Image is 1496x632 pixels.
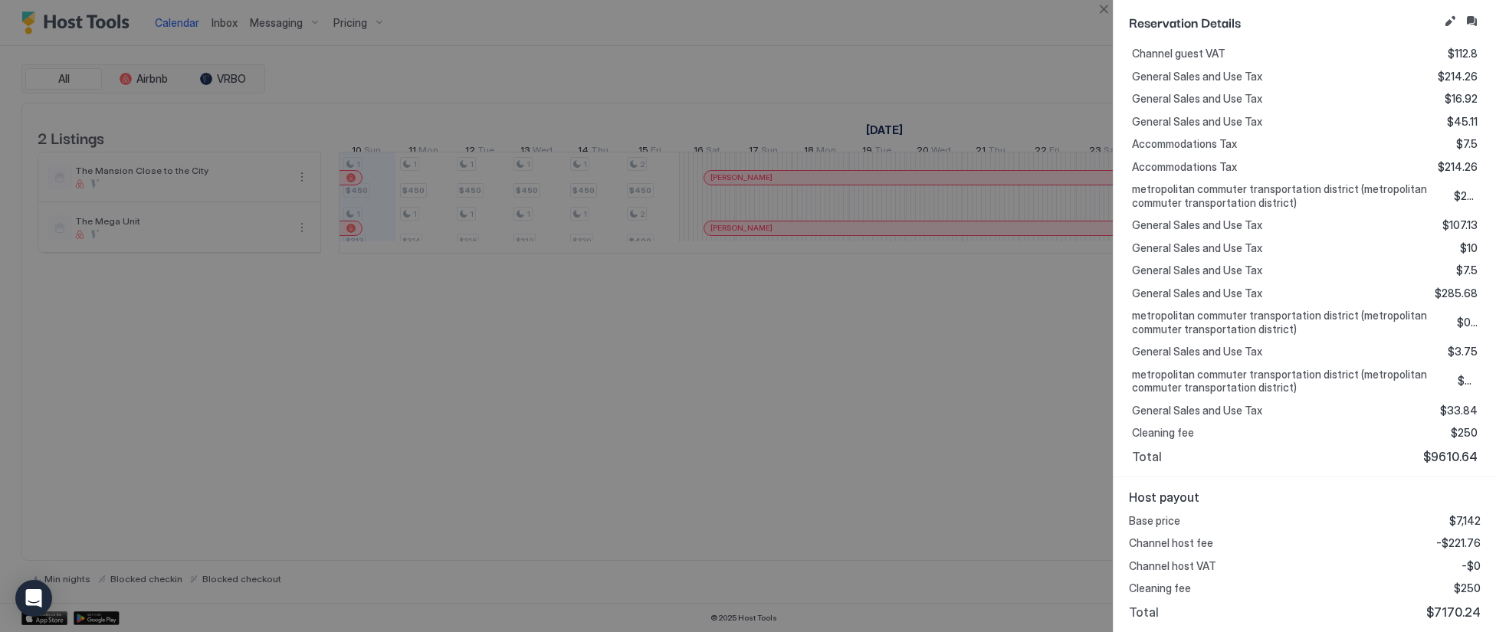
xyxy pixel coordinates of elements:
[1132,368,1445,395] span: metropolitan commuter transportation district (metropolitan commuter transportation district)
[1132,182,1442,209] span: metropolitan commuter transportation district (metropolitan commuter transportation district)
[1132,449,1162,464] span: Total
[1129,490,1481,505] span: Host payout
[1438,70,1478,84] span: $214.26
[1132,137,1237,151] span: Accommodations Tax
[1454,581,1481,595] span: $250
[1456,137,1478,151] span: $7.5
[1132,426,1194,440] span: Cleaning fee
[1435,287,1478,300] span: $285.68
[1451,426,1478,440] span: $250
[1132,309,1445,336] span: metropolitan commuter transportation district (metropolitan commuter transportation district)
[1456,264,1478,277] span: $7.5
[1132,47,1225,61] span: Channel guest VAT
[1132,70,1262,84] span: General Sales and Use Tax
[1462,559,1481,573] span: -$0
[1129,581,1191,595] span: Cleaning fee
[1458,374,1478,388] span: $4.23
[1454,189,1478,203] span: $26.78
[1132,241,1262,255] span: General Sales and Use Tax
[1440,404,1478,418] span: $33.84
[1132,404,1262,418] span: General Sales and Use Tax
[1442,218,1478,232] span: $107.13
[1132,345,1262,359] span: General Sales and Use Tax
[1445,92,1478,106] span: $16.92
[1438,160,1478,174] span: $214.26
[1129,604,1159,620] span: Total
[1462,12,1481,31] button: Inbox
[1457,316,1478,329] span: $0.94
[1129,536,1213,550] span: Channel host fee
[1426,604,1481,620] span: $7170.24
[1132,160,1237,174] span: Accommodations Tax
[1423,449,1478,464] span: $9610.64
[1132,115,1262,129] span: General Sales and Use Tax
[1129,559,1216,573] span: Channel host VAT
[1449,514,1481,528] span: $7,142
[1447,115,1478,129] span: $45.11
[1129,514,1180,528] span: Base price
[1448,47,1478,61] span: $112.8
[1132,92,1262,106] span: General Sales and Use Tax
[1441,12,1459,31] button: Edit reservation
[1132,218,1262,232] span: General Sales and Use Tax
[1436,536,1481,550] span: -$221.76
[15,580,52,617] div: Open Intercom Messenger
[1460,241,1478,255] span: $10
[1132,264,1262,277] span: General Sales and Use Tax
[1129,12,1438,31] span: Reservation Details
[1132,287,1262,300] span: General Sales and Use Tax
[1448,345,1478,359] span: $3.75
